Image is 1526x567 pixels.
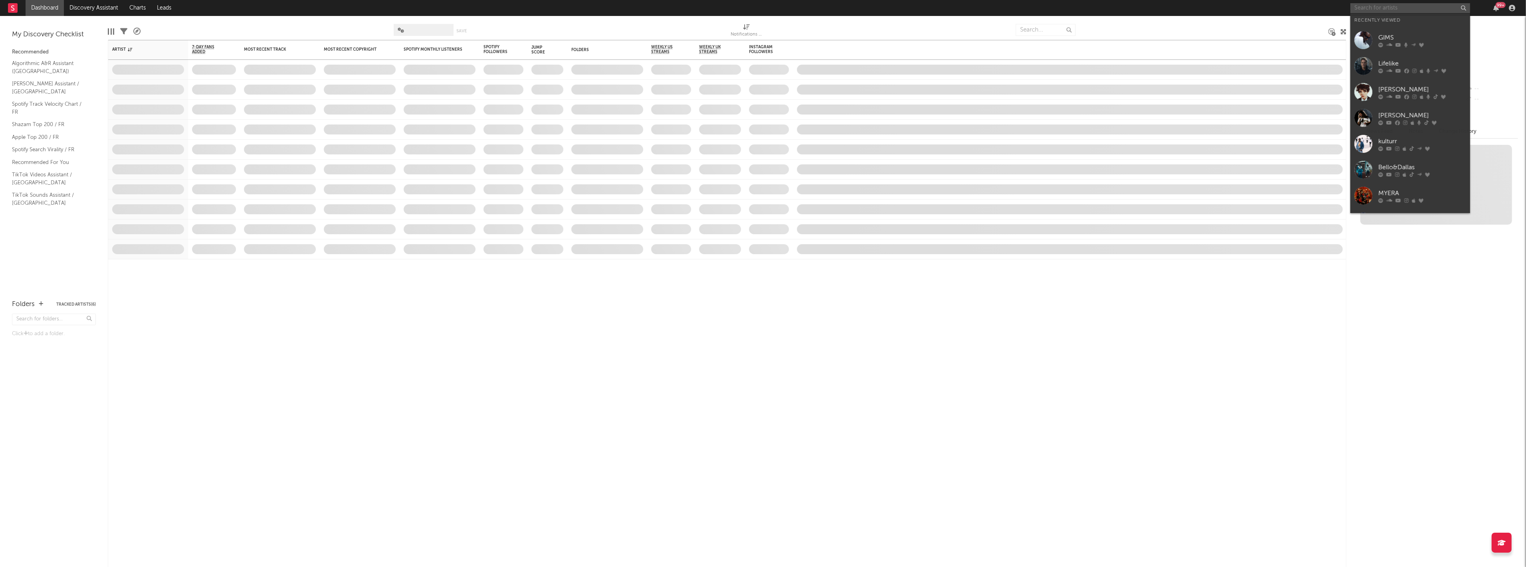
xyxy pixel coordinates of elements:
[1465,84,1518,94] div: --
[1350,53,1470,79] a: Lifelike
[1350,79,1470,105] a: [PERSON_NAME]
[1465,94,1518,105] div: --
[1378,33,1466,42] div: GIMS
[699,45,729,54] span: Weekly UK Streams
[1350,209,1470,235] a: Myera Music
[12,300,35,309] div: Folders
[12,314,96,325] input: Search for folders...
[1378,136,1466,146] div: kulturr
[1350,3,1470,13] input: Search for artists
[112,47,172,52] div: Artist
[1350,105,1470,131] a: [PERSON_NAME]
[56,302,96,306] button: Tracked Artists(6)
[1493,5,1499,11] button: 99+
[1378,59,1466,68] div: Lifelike
[12,329,96,339] div: Click to add a folder.
[12,100,88,116] a: Spotify Track Velocity Chart / FR
[749,45,777,54] div: Instagram Followers
[651,45,679,54] span: Weekly US Streams
[1350,27,1470,53] a: GIMS
[571,47,631,52] div: Folders
[12,145,88,154] a: Spotify Search Virality / FR
[12,47,96,57] div: Recommended
[1354,16,1466,25] div: Recently Viewed
[731,20,763,43] div: Notifications (Artist)
[244,47,304,52] div: Most Recent Track
[324,47,384,52] div: Most Recent Copyright
[1378,85,1466,94] div: [PERSON_NAME]
[1496,2,1506,8] div: 99 +
[12,59,88,75] a: Algorithmic A&R Assistant ([GEOGRAPHIC_DATA])
[404,47,464,52] div: Spotify Monthly Listeners
[192,45,224,54] span: 7-Day Fans Added
[484,45,511,54] div: Spotify Followers
[12,120,88,129] a: Shazam Top 200 / FR
[12,170,88,187] a: TikTok Videos Assistant / [GEOGRAPHIC_DATA]
[731,30,763,40] div: Notifications (Artist)
[108,20,114,43] div: Edit Columns
[531,45,551,55] div: Jump Score
[1350,131,1470,157] a: kulturr
[12,79,88,96] a: [PERSON_NAME] Assistant / [GEOGRAPHIC_DATA]
[12,133,88,142] a: Apple Top 200 / FR
[120,20,127,43] div: Filters
[1016,24,1076,36] input: Search...
[12,30,96,40] div: My Discovery Checklist
[456,29,467,33] button: Save
[1378,162,1466,172] div: Bello&Dallas
[1350,157,1470,183] a: Bello&Dallas
[1378,111,1466,120] div: [PERSON_NAME]
[12,158,88,167] a: Recommended For You
[12,191,88,207] a: TikTok Sounds Assistant / [GEOGRAPHIC_DATA]
[1350,183,1470,209] a: MYERA
[1378,188,1466,198] div: MYERA
[133,20,141,43] div: A&R Pipeline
